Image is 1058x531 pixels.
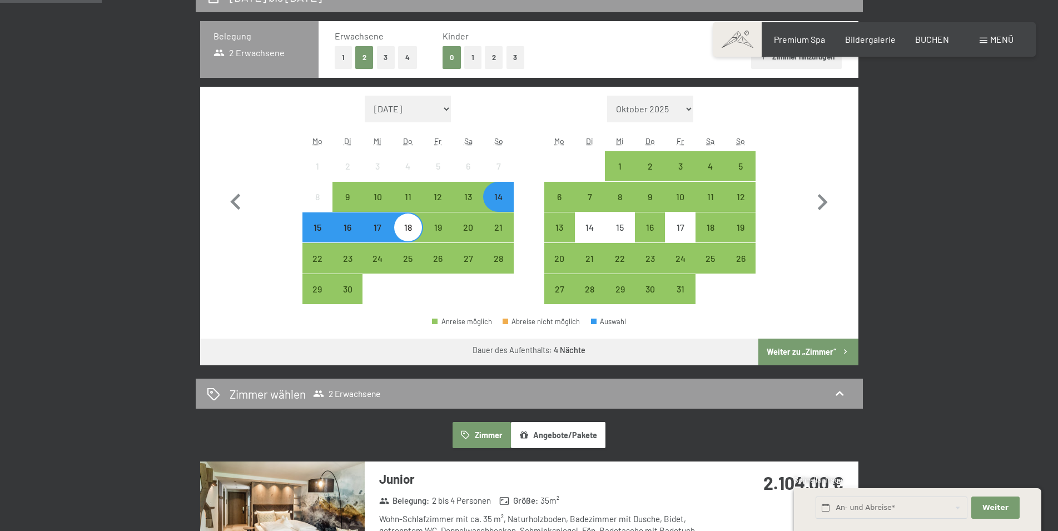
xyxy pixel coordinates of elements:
[915,34,949,44] span: BUCHEN
[302,151,332,181] div: Mon Sep 01 2025
[393,151,423,181] div: Thu Sep 04 2025
[758,339,858,365] button: Weiter zu „Zimmer“
[355,46,374,69] button: 2
[575,274,605,304] div: Tue Oct 28 2025
[575,212,605,242] div: Tue Oct 14 2025
[334,254,361,282] div: 23
[605,212,635,242] div: Anreise nicht möglich
[302,274,332,304] div: Anreise möglich
[971,497,1019,519] button: Weiter
[727,223,754,251] div: 19
[453,212,483,242] div: Anreise möglich
[230,386,306,402] h2: Zimmer wählen
[727,162,754,190] div: 5
[423,243,453,273] div: Fri Sep 26 2025
[763,472,843,493] strong: 2.104,00 €
[302,182,332,212] div: Anreise nicht möglich
[606,162,634,190] div: 1
[302,274,332,304] div: Mon Sep 29 2025
[434,136,441,146] abbr: Freitag
[393,151,423,181] div: Anreise nicht möglich
[665,243,695,273] div: Anreise möglich
[393,212,423,242] div: Anreise möglich
[453,243,483,273] div: Sat Sep 27 2025
[494,136,503,146] abbr: Sonntag
[545,223,573,251] div: 13
[424,192,452,220] div: 12
[362,243,393,273] div: Anreise möglich
[364,162,391,190] div: 3
[726,151,756,181] div: Anreise möglich
[635,151,665,181] div: Thu Oct 02 2025
[665,182,695,212] div: Anreise möglich
[302,212,332,242] div: Anreise möglich
[473,345,585,356] div: Dauer des Aufenthalts:
[605,151,635,181] div: Wed Oct 01 2025
[666,285,694,312] div: 31
[635,182,665,212] div: Anreise möglich
[544,212,574,242] div: Anreise möglich
[393,182,423,212] div: Anreise möglich
[432,318,492,325] div: Anreise möglich
[312,136,322,146] abbr: Montag
[697,162,724,190] div: 4
[635,182,665,212] div: Thu Oct 09 2025
[377,46,395,69] button: 3
[394,192,422,220] div: 11
[576,254,604,282] div: 21
[696,182,726,212] div: Sat Oct 11 2025
[362,151,393,181] div: Wed Sep 03 2025
[304,285,331,312] div: 29
[304,254,331,282] div: 22
[453,151,483,181] div: Sat Sep 06 2025
[677,136,684,146] abbr: Freitag
[576,223,604,251] div: 14
[605,243,635,273] div: Wed Oct 22 2025
[575,182,605,212] div: Tue Oct 07 2025
[374,136,381,146] abbr: Mittwoch
[544,243,574,273] div: Mon Oct 20 2025
[726,243,756,273] div: Sun Oct 26 2025
[990,34,1014,44] span: Menü
[453,243,483,273] div: Anreise möglich
[605,274,635,304] div: Wed Oct 29 2025
[334,192,361,220] div: 9
[393,182,423,212] div: Thu Sep 11 2025
[751,44,842,69] button: Zimmer hinzufügen
[453,182,483,212] div: Anreise möglich
[845,34,896,44] span: Bildergalerie
[483,212,513,242] div: Anreise möglich
[645,136,655,146] abbr: Donnerstag
[332,274,362,304] div: Tue Sep 30 2025
[332,182,362,212] div: Anreise möglich
[636,285,664,312] div: 30
[635,212,665,242] div: Anreise möglich
[636,192,664,220] div: 9
[213,30,305,42] h3: Belegung
[485,46,503,69] button: 2
[706,136,714,146] abbr: Samstag
[606,192,634,220] div: 8
[423,151,453,181] div: Fri Sep 05 2025
[666,223,694,251] div: 17
[544,243,574,273] div: Anreise möglich
[334,162,361,190] div: 2
[364,192,391,220] div: 10
[726,182,756,212] div: Anreise möglich
[332,243,362,273] div: Tue Sep 23 2025
[432,495,491,507] span: 2 bis 4 Personen
[335,31,384,41] span: Erwachsene
[483,243,513,273] div: Anreise möglich
[464,46,481,69] button: 1
[423,182,453,212] div: Fri Sep 12 2025
[302,243,332,273] div: Anreise möglich
[453,182,483,212] div: Sat Sep 13 2025
[635,274,665,304] div: Anreise möglich
[334,223,361,251] div: 16
[344,136,351,146] abbr: Dienstag
[394,223,422,251] div: 18
[483,212,513,242] div: Sun Sep 21 2025
[545,254,573,282] div: 20
[554,136,564,146] abbr: Montag
[332,182,362,212] div: Tue Sep 09 2025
